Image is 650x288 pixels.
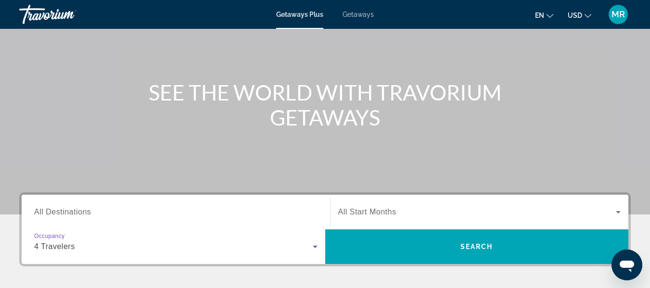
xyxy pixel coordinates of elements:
a: Getaways [343,11,374,18]
span: Search [460,243,493,250]
span: MR [612,10,625,19]
a: Travorium [19,2,115,27]
span: All Destinations [34,208,91,216]
span: All Start Months [338,208,396,216]
span: en [535,12,544,19]
span: 4 Travelers [34,242,75,250]
button: Search [325,229,629,264]
div: Search widget [22,195,628,264]
a: Getaways Plus [276,11,323,18]
button: Change currency [568,8,591,22]
button: User Menu [606,4,631,25]
iframe: Button to launch messaging window [612,250,642,280]
span: USD [568,12,582,19]
h1: SEE THE WORLD WITH TRAVORIUM GETAWAYS [145,80,506,130]
span: Occupancy [34,233,64,239]
button: Change language [535,8,553,22]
